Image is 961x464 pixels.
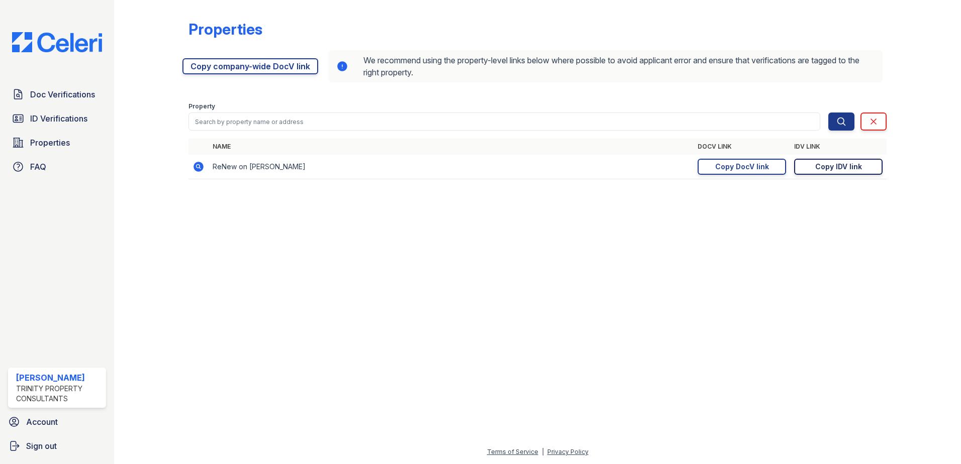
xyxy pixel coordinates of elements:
a: Terms of Service [487,448,538,455]
a: Copy company-wide DocV link [182,58,318,74]
a: Properties [8,133,106,153]
span: Properties [30,137,70,149]
th: Name [209,139,694,155]
div: [PERSON_NAME] [16,372,102,384]
td: ReNew on [PERSON_NAME] [209,155,694,179]
th: IDV Link [790,139,887,155]
label: Property [188,102,215,110]
span: FAQ [30,161,46,173]
a: Doc Verifications [8,84,106,104]
div: Trinity Property Consultants [16,384,102,404]
th: DocV Link [694,139,790,155]
a: Copy DocV link [698,159,786,175]
input: Search by property name or address [188,112,820,131]
div: Properties [188,20,262,38]
span: ID Verifications [30,112,87,125]
img: CE_Logo_Blue-a8612792a0a2168367f1c8372b55b34899dd931a85d93a1a3d3e32e68fde9ad4.png [4,32,110,52]
span: Account [26,416,58,428]
a: Sign out [4,436,110,456]
a: Copy IDV link [794,159,883,175]
a: FAQ [8,157,106,177]
a: ID Verifications [8,108,106,129]
div: Copy IDV link [815,162,862,172]
span: Sign out [26,440,57,452]
div: We recommend using the property-level links below where possible to avoid applicant error and ens... [328,50,883,82]
div: Copy DocV link [715,162,769,172]
span: Doc Verifications [30,88,95,100]
div: | [542,448,544,455]
a: Privacy Policy [547,448,589,455]
a: Account [4,412,110,432]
